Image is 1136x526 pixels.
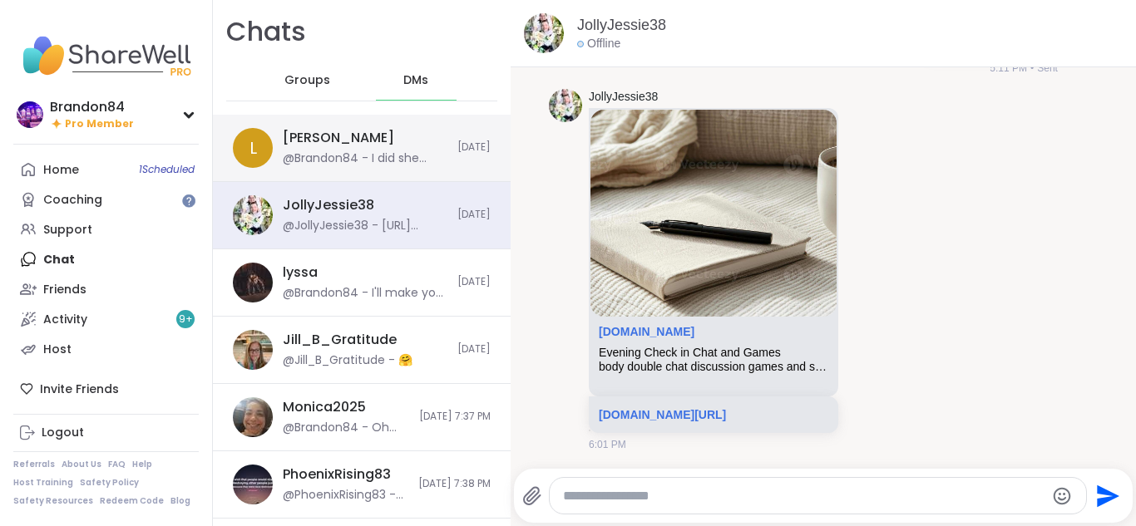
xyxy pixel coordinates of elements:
div: Monica2025 [283,398,366,416]
div: Evening Check in Chat and Games [599,346,828,360]
a: Referrals [13,459,55,470]
a: Host [13,334,199,364]
textarea: Type your message [563,488,1045,504]
button: Emoji picker [1052,486,1072,506]
div: Coaching [43,192,102,209]
span: [DATE] [457,275,491,289]
a: [DOMAIN_NAME][URL] [599,408,726,421]
div: Offline [577,36,620,52]
div: @JollyJessie38 - [URL][DOMAIN_NAME] [283,218,447,234]
iframe: Spotlight [182,194,195,208]
div: JollyJessie38 [283,196,374,214]
a: FAQ [108,459,126,470]
a: Logout [13,418,199,448]
div: Activity [43,312,87,328]
div: Home [43,162,79,179]
div: lyssa [283,263,318,282]
img: https://sharewell-space-live.sfo3.digitaloceanspaces.com/user-generated/41d32855-0ec4-4264-b983-4... [233,397,273,437]
span: DMs [403,72,428,89]
button: Send [1087,477,1124,514]
span: 6:01 PM [589,437,626,452]
a: Host Training [13,477,73,489]
div: @PhoenixRising83 - going to ambers at 11:00 [283,487,408,504]
a: Activity9+ [13,304,199,334]
img: ShareWell Nav Logo [13,27,199,85]
span: [DATE] 7:38 PM [418,477,491,491]
div: @Brandon84 - Oh Shit I didn't know how hard that was 💐 well Im here for you [283,420,409,436]
a: Friends [13,274,199,304]
img: https://sharewell-space-live.sfo3.digitaloceanspaces.com/user-generated/3602621c-eaa5-4082-863a-9... [233,195,273,235]
div: @Brandon84 - I did she pasta and i had pizza it was fun thanks 4 askin. How are things on your end? [283,150,447,167]
a: Attachment [599,325,694,338]
a: Safety Policy [80,477,139,489]
a: Help [132,459,152,470]
div: Invite Friends [13,374,199,404]
span: [DATE] 7:37 PM [419,410,491,424]
a: Blog [170,495,190,507]
span: Sent [1037,61,1058,76]
span: Pro Member [65,117,134,131]
a: JollyJessie38 [589,89,658,106]
a: Home1Scheduled [13,155,199,184]
a: Support [13,214,199,244]
div: @Jill_B_Gratitude - 🤗 [283,352,412,369]
img: https://sharewell-space-live.sfo3.digitaloceanspaces.com/user-generated/603f1f02-93ca-4187-be66-9... [233,465,273,504]
span: L [249,135,257,160]
span: [DATE] [457,140,491,155]
img: https://sharewell-space-live.sfo3.digitaloceanspaces.com/user-generated/3602621c-eaa5-4082-863a-9... [524,13,564,53]
div: PhoenixRising83 [283,465,391,484]
span: 1 Scheduled [139,163,195,176]
img: https://sharewell-space-live.sfo3.digitaloceanspaces.com/user-generated/ef9b4338-b2e1-457c-a100-b... [233,263,273,302]
a: Coaching [13,184,199,214]
span: • [1030,61,1034,76]
h1: Chats [226,13,306,51]
a: JollyJessie38 [577,15,666,36]
div: @Brandon84 - I'll make you some tomato soup with grilled cheese 🧀 [283,285,447,302]
img: Brandon84 [17,101,43,128]
div: Friends [43,282,86,298]
div: Host [43,342,72,358]
div: body double chat discussion games and support for anyone who needs it [599,360,828,374]
span: 5:11 PM [990,61,1027,76]
div: Brandon84 [50,98,134,116]
span: Groups [284,72,330,89]
div: Support [43,222,92,238]
a: Redeem Code [100,495,164,507]
a: About Us [62,459,101,470]
div: Jill_B_Gratitude [283,331,397,349]
span: [DATE] [457,342,491,356]
span: [DATE] [457,208,491,222]
div: Logout [42,425,84,441]
a: Safety Resources [13,495,93,507]
img: https://sharewell-space-live.sfo3.digitaloceanspaces.com/user-generated/2564abe4-c444-4046-864b-7... [233,330,273,370]
span: 9 + [179,312,193,327]
div: [PERSON_NAME] [283,129,394,147]
img: https://sharewell-space-live.sfo3.digitaloceanspaces.com/user-generated/3602621c-eaa5-4082-863a-9... [549,89,582,122]
img: Evening Check in Chat and Games [590,110,837,317]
